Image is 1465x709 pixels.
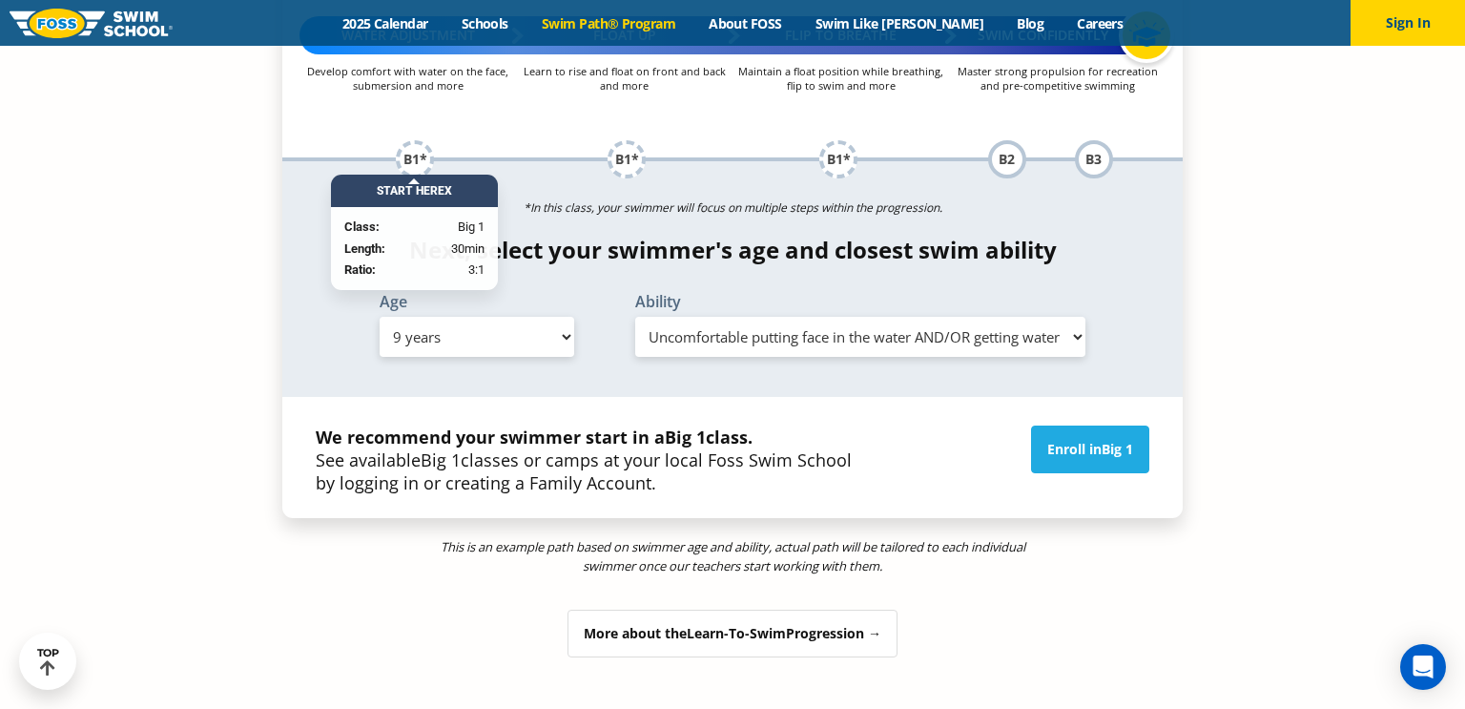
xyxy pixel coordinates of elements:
p: This is an example path based on swimmer age and ability, actual path will be tailored to each in... [436,537,1030,575]
span: X [444,184,452,198]
a: Blog [1001,14,1061,32]
strong: Class: [344,219,380,234]
p: *In this class, your swimmer will focus on multiple steps within the progression. [282,195,1183,221]
div: TOP [37,647,59,677]
label: Age [380,294,574,309]
span: Big 1 [458,218,485,237]
h4: Next, select your swimmer's age and closest swim ability [282,237,1183,263]
span: Big 1 [665,426,706,448]
span: 30min [451,240,485,259]
p: Master strong propulsion for recreation and pre-competitive swimming [949,64,1166,93]
a: About FOSS [692,14,799,32]
img: FOSS Swim School Logo [10,9,173,38]
strong: Ratio: [344,262,376,277]
span: Big 1 [421,448,461,471]
a: Schools [444,14,525,32]
p: Learn to rise and float on front and back and more [516,64,732,93]
a: Enroll inBig 1 [1031,426,1149,473]
div: More about the Progression → [567,610,898,657]
div: Open Intercom Messenger [1400,644,1446,690]
a: Careers [1061,14,1140,32]
div: B2 [988,140,1026,178]
span: 3:1 [468,261,485,280]
strong: Length: [344,241,385,256]
div: Swim Confidently [949,16,1166,54]
div: B3 [1075,140,1113,178]
a: Swim Like [PERSON_NAME] [798,14,1001,32]
label: Ability [635,294,1085,309]
a: 2025 Calendar [325,14,444,32]
p: Maintain a float position while breathing, flip to swim and more [732,64,949,93]
span: Learn-To-Swim [687,624,786,642]
p: Develop comfort with water on the face, submersion and more [299,64,516,93]
span: Big 1 [1102,440,1133,458]
strong: We recommend your swimmer start in a class. [316,426,753,448]
a: Swim Path® Program [525,14,691,32]
p: See available classes or camps at your local Foss Swim School by logging in or creating a Family ... [316,426,865,494]
div: Start Here [331,175,498,207]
